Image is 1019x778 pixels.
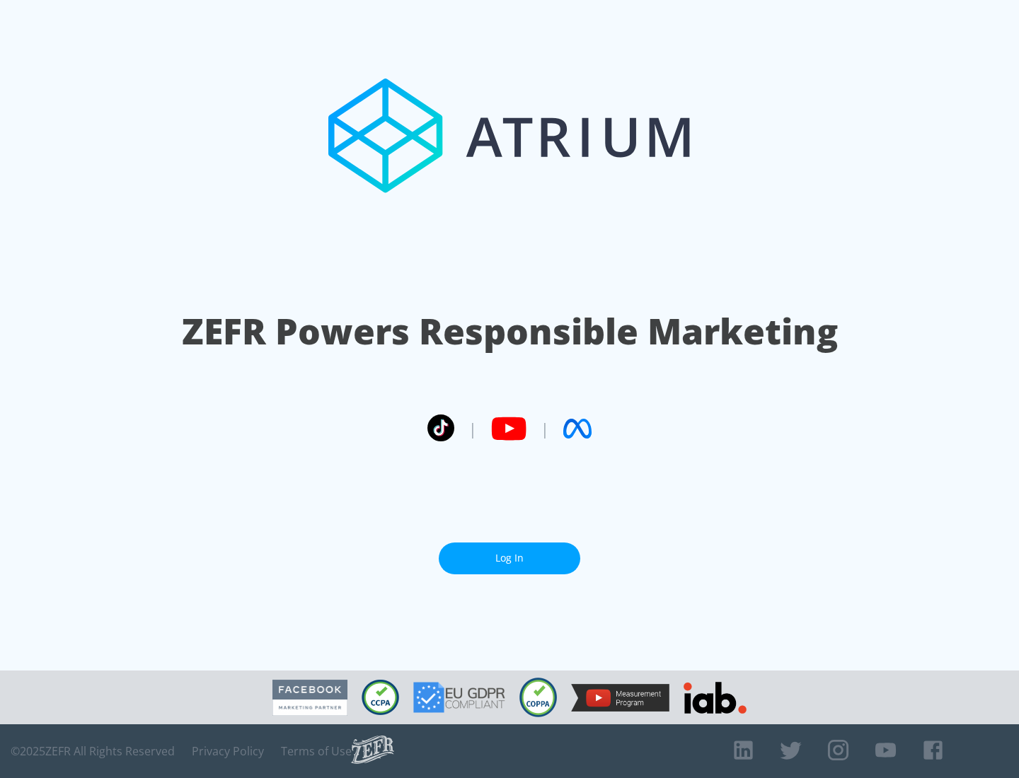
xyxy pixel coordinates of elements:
span: | [541,418,549,439]
img: GDPR Compliant [413,682,505,713]
a: Terms of Use [281,744,352,758]
img: Facebook Marketing Partner [272,680,347,716]
a: Log In [439,542,580,574]
span: © 2025 ZEFR All Rights Reserved [11,744,175,758]
h1: ZEFR Powers Responsible Marketing [182,307,838,356]
a: Privacy Policy [192,744,264,758]
img: YouTube Measurement Program [571,684,669,712]
img: COPPA Compliant [519,678,557,717]
img: CCPA Compliant [362,680,399,715]
img: IAB [684,682,747,714]
span: | [468,418,477,439]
